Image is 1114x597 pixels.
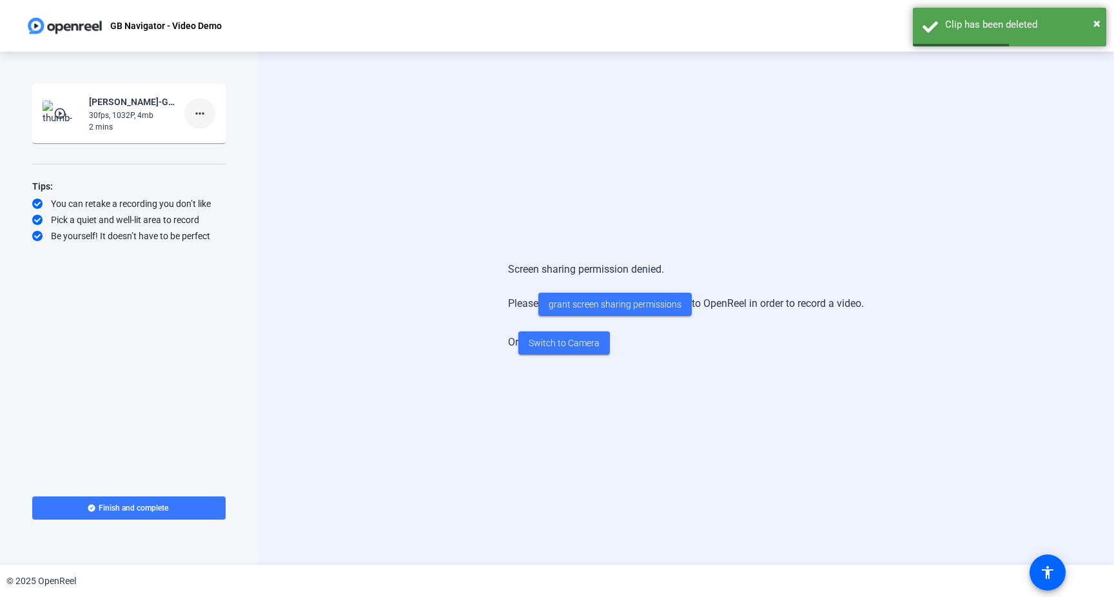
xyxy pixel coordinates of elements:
[6,574,76,588] div: © 2025 OpenReel
[26,13,104,39] img: OpenReel logo
[32,179,226,194] div: Tips:
[32,197,226,210] div: You can retake a recording you don’t like
[538,293,692,316] button: grant screen sharing permissions
[32,230,226,242] div: Be yourself! It doesn’t have to be perfect
[32,213,226,226] div: Pick a quiet and well-lit area to record
[1040,565,1055,580] mat-icon: accessibility
[549,298,681,311] span: grant screen sharing permissions
[508,249,864,367] div: Screen sharing permission denied. Please to OpenReel in order to record a video. Or
[32,496,226,520] button: Finish and complete
[89,94,175,110] div: [PERSON_NAME]-GB Navigator - Video Demo-GB Navigator - Video Demo-1758753082932-screen
[43,101,81,126] img: thumb-nail
[110,18,222,34] p: GB Navigator - Video Demo
[945,17,1097,32] div: Clip has been deleted
[529,337,600,350] span: Switch to Camera
[54,107,69,120] mat-icon: play_circle_outline
[89,121,175,133] div: 2 mins
[99,503,168,513] span: Finish and complete
[518,331,610,355] button: Switch to Camera
[192,106,208,121] mat-icon: more_horiz
[1093,14,1100,33] button: Close
[1093,15,1100,31] span: ×
[89,110,175,121] div: 30fps, 1032P, 4mb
